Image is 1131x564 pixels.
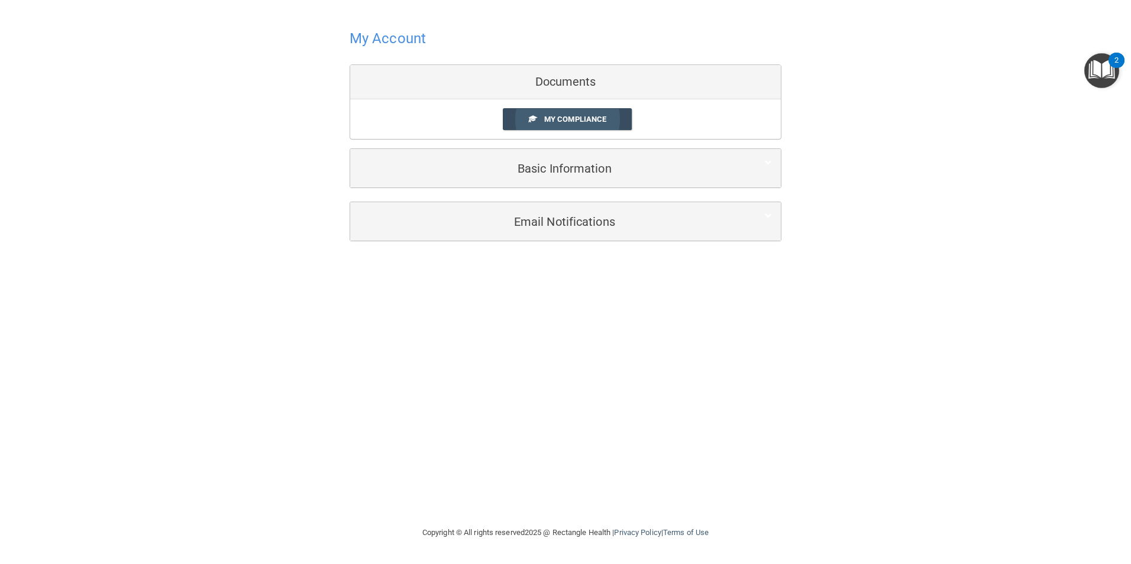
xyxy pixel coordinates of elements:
[1084,53,1119,88] button: Open Resource Center, 2 new notifications
[359,215,736,228] h5: Email Notifications
[350,31,426,46] h4: My Account
[350,514,781,552] div: Copyright © All rights reserved 2025 @ Rectangle Health | |
[614,528,661,537] a: Privacy Policy
[1114,60,1119,76] div: 2
[544,115,606,124] span: My Compliance
[663,528,709,537] a: Terms of Use
[359,208,772,235] a: Email Notifications
[359,155,772,181] a: Basic Information
[350,65,781,99] div: Documents
[926,480,1117,527] iframe: Drift Widget Chat Controller
[359,162,736,175] h5: Basic Information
